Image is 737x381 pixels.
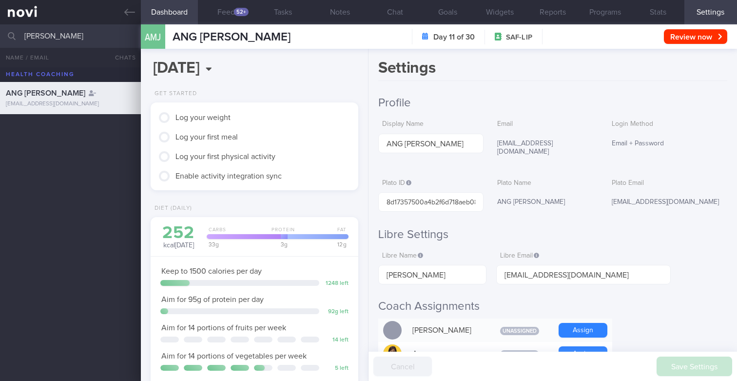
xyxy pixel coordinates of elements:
h2: Libre Settings [378,227,727,242]
h2: Coach Assignments [378,299,727,314]
div: 33 g [204,241,279,247]
div: 3 g [276,241,289,247]
button: Assign [559,346,607,361]
div: 12 g [286,241,349,247]
div: 52+ [234,8,249,16]
div: [EMAIL_ADDRESS][DOMAIN_NAME] [493,134,598,162]
h1: Settings [378,59,727,81]
div: Diet (Daily) [151,205,192,212]
span: ANG [PERSON_NAME] [6,89,85,97]
div: Fat [293,227,349,239]
strong: Day 11 of 30 [433,32,475,42]
span: Aim for 14 portions of fruits per week [161,324,286,332]
span: Aim for 14 portions of vegetables per week [161,352,307,360]
div: ANG [PERSON_NAME] [493,192,598,213]
span: Libre Email [500,252,539,259]
div: kcal [DATE] [160,224,197,250]
label: Plato Name [497,179,594,188]
button: Review now [664,29,727,44]
label: Display Name [382,120,479,129]
div: Carbs [204,227,271,239]
label: Plato Email [612,179,723,188]
button: Assign [559,323,607,338]
span: SAF-LIP [506,33,532,42]
span: Unassigned [500,350,539,359]
span: Unassigned [500,327,539,335]
div: 252 [160,224,197,241]
label: Email [497,120,594,129]
span: Keep to 1500 calories per day [161,267,262,275]
div: 14 left [324,337,349,344]
div: [PERSON_NAME] [407,321,485,340]
h2: Profile [378,96,727,110]
span: Aim for 95g of protein per day [161,296,264,303]
label: Login Method [612,120,723,129]
div: 5 left [324,365,349,372]
div: Protein [268,227,296,239]
div: AMJ [138,19,168,56]
div: [EMAIL_ADDRESS][DOMAIN_NAME] [6,100,135,108]
div: 1248 left [324,280,349,287]
div: Email + Password [608,134,727,154]
div: 92 g left [324,308,349,316]
div: Angena [407,344,485,363]
span: Plato ID [382,180,411,186]
div: [EMAIL_ADDRESS][DOMAIN_NAME] [608,192,727,213]
button: Chats [102,48,141,67]
span: Libre Name [382,252,423,259]
div: Get Started [151,90,197,98]
span: ANG [PERSON_NAME] [173,31,291,43]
